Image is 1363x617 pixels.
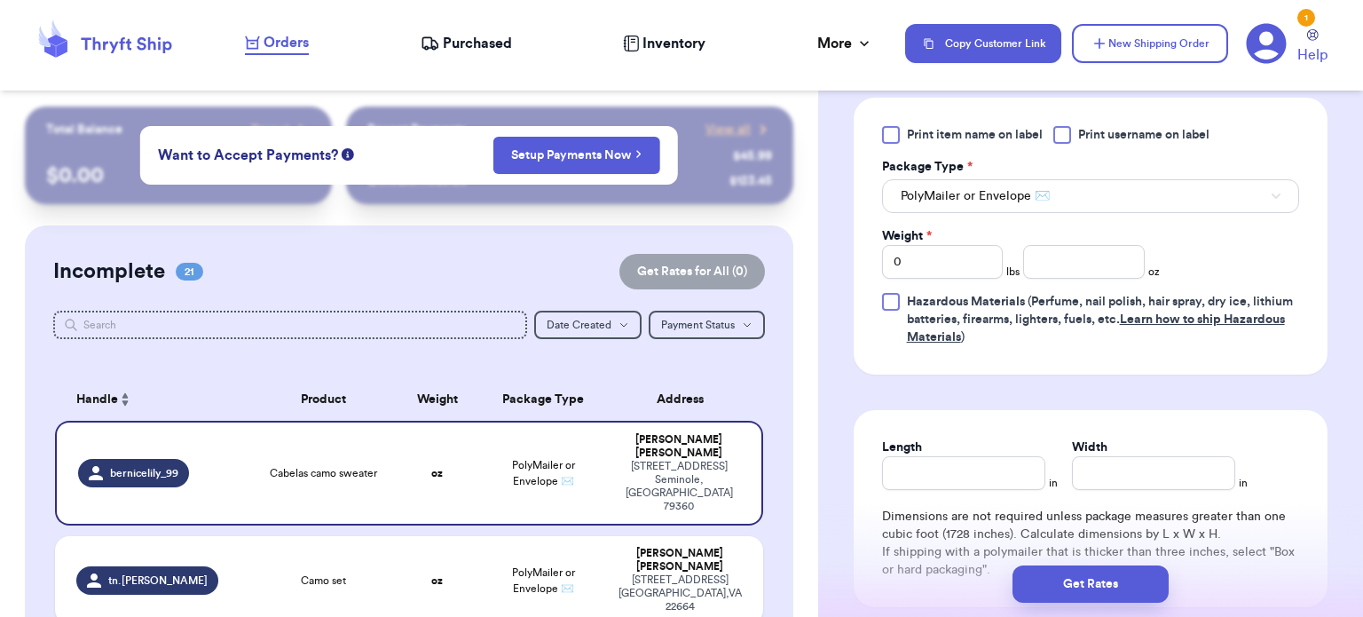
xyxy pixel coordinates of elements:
[907,296,1025,308] span: Hazardous Materials
[534,311,642,339] button: Date Created
[512,460,575,486] span: PolyMailer or Envelope ✉️
[1006,265,1020,279] span: lbs
[619,254,765,289] button: Get Rates for All (0)
[649,311,765,339] button: Payment Status
[431,575,443,586] strong: oz
[53,257,165,286] h2: Incomplete
[1239,476,1248,490] span: in
[1012,566,1169,603] button: Get Rates
[118,389,132,410] button: Sort ascending
[618,460,740,513] div: [STREET_ADDRESS] Seminole , [GEOGRAPHIC_DATA] 79360
[53,311,527,339] input: Search
[253,378,395,421] th: Product
[547,320,611,330] span: Date Created
[905,24,1061,63] button: Copy Customer Link
[245,32,309,55] a: Orders
[733,147,772,165] div: $ 45.99
[1072,24,1228,63] button: New Shipping Order
[729,172,772,190] div: $ 123.45
[158,145,338,166] span: Want to Accept Payments?
[642,33,705,54] span: Inventory
[512,567,575,594] span: PolyMailer or Envelope ✉️
[705,121,772,138] a: View all
[705,121,751,138] span: View all
[301,573,346,588] span: Camo set
[882,439,922,456] label: Length
[907,296,1293,344] span: (Perfume, nail polish, hair spray, dry ice, lithium batteries, firearms, lighters, fuels, etc. )
[618,573,742,613] div: [STREET_ADDRESS] [GEOGRAPHIC_DATA] , VA 22664
[901,187,1050,205] span: PolyMailer or Envelope ✉️
[618,433,740,460] div: [PERSON_NAME] [PERSON_NAME]
[1246,23,1287,64] a: 1
[907,126,1043,144] span: Print item name on label
[607,378,763,421] th: Address
[395,378,480,421] th: Weight
[618,547,742,573] div: [PERSON_NAME] [PERSON_NAME]
[421,33,512,54] a: Purchased
[443,33,512,54] span: Purchased
[1297,44,1328,66] span: Help
[431,468,443,479] strong: oz
[1297,29,1328,66] a: Help
[1072,439,1107,456] label: Width
[492,137,660,174] button: Setup Payments Now
[882,543,1299,579] p: If shipping with a polymailer that is thicker than three inches, select "Box or hard packaging".
[251,121,289,138] span: Payout
[1297,9,1315,27] div: 1
[108,573,208,588] span: tn.[PERSON_NAME]
[817,33,873,54] div: More
[511,146,642,164] a: Setup Payments Now
[367,121,466,138] p: Recent Payments
[882,179,1299,213] button: PolyMailer or Envelope ✉️
[1078,126,1209,144] span: Print username on label
[882,508,1299,579] div: Dimensions are not required unless package measures greater than one cubic foot (1728 inches). Ca...
[882,227,932,245] label: Weight
[623,33,705,54] a: Inventory
[1049,476,1058,490] span: in
[76,391,118,409] span: Handle
[661,320,735,330] span: Payment Status
[176,263,203,281] span: 21
[46,121,122,138] p: Total Balance
[46,162,311,190] p: $ 0.00
[251,121,311,138] a: Payout
[110,466,178,480] span: bernicelily_99
[1148,265,1160,279] span: oz
[264,32,309,53] span: Orders
[882,158,973,176] label: Package Type
[480,378,608,421] th: Package Type
[270,466,377,480] span: Cabelas camo sweater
